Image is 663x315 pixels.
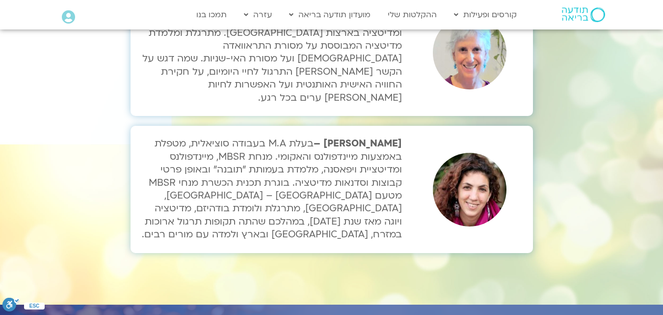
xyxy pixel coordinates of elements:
a: תמכו בנו [191,5,232,24]
strong: [PERSON_NAME] – [314,137,402,150]
p: מתרגלת מאז 1986. מלמדת בדרך הדהרמה: דרך הלב והתבונה. חייתה שבע שנים באשראם ליוגה ומדיטציה בארצות ... [135,0,402,104]
a: קורסים ופעילות [449,5,522,24]
p: בעלת M.A בעבודה סוציאלית, מטפלת באמצעות מיינדפולנס והאקומי. מנחת MBSR, מיינדפולנס ומדיטציית ויפאס... [135,137,402,241]
a: ההקלטות שלי [383,5,442,24]
a: עזרה [239,5,277,24]
img: תודעה בריאה [562,7,605,22]
a: מועדון תודעה בריאה [284,5,375,24]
